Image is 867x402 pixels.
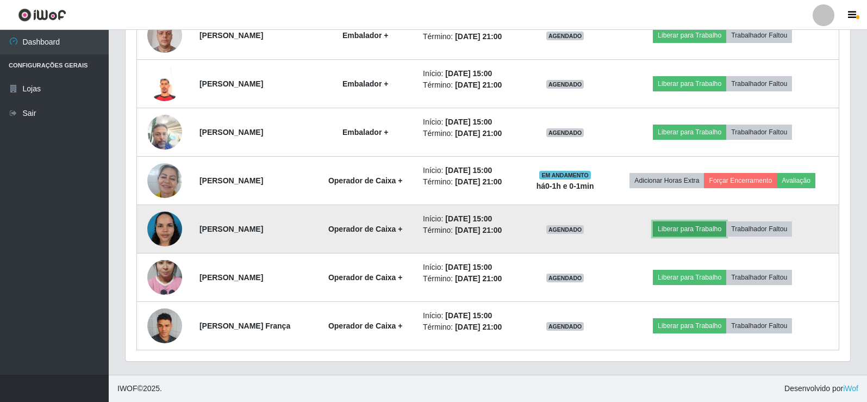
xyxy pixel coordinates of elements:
strong: Embalador + [342,79,388,88]
span: © 2025 . [117,383,162,394]
strong: Operador de Caixa + [328,321,403,330]
li: Início: [423,310,517,321]
li: Início: [423,213,517,225]
strong: Operador de Caixa + [328,176,403,185]
span: AGENDADO [546,32,584,40]
strong: [PERSON_NAME] [199,273,263,282]
img: CoreUI Logo [18,8,66,22]
span: AGENDADO [546,80,584,89]
li: Término: [423,273,517,285]
time: [DATE] 21:00 [455,323,502,331]
li: Início: [423,262,517,273]
time: [DATE] 15:00 [445,311,492,320]
span: AGENDADO [546,128,584,137]
time: [DATE] 21:00 [455,129,502,138]
li: Término: [423,225,517,236]
time: [DATE] 15:00 [445,263,492,271]
button: Liberar para Trabalho [653,221,726,237]
button: Trabalhador Faltou [726,221,792,237]
button: Adicionar Horas Extra [629,173,704,188]
span: AGENDADO [546,274,584,282]
li: Término: [423,79,517,91]
time: [DATE] 21:00 [455,226,502,234]
img: 1724535532655.jpeg [147,246,182,308]
strong: [PERSON_NAME] [199,225,263,233]
span: IWOF [117,384,138,393]
time: [DATE] 15:00 [445,117,492,126]
li: Início: [423,68,517,79]
strong: [PERSON_NAME] [199,79,263,88]
span: Desenvolvido por [784,383,858,394]
li: Início: [423,165,517,176]
button: Liberar para Trabalho [653,125,726,140]
button: Trabalhador Faltou [726,125,792,140]
strong: Operador de Caixa + [328,225,403,233]
button: Trabalhador Faltou [726,76,792,91]
span: AGENDADO [546,225,584,234]
img: 1749490683710.jpeg [147,109,182,155]
img: 1732199727580.jpeg [147,302,182,349]
time: [DATE] 15:00 [445,166,492,175]
li: Término: [423,321,517,333]
button: Trabalhador Faltou [726,270,792,285]
strong: [PERSON_NAME] [199,31,263,40]
strong: Operador de Caixa + [328,273,403,282]
button: Liberar para Trabalho [653,270,726,285]
strong: há 0-1 h e 0-1 min [537,182,594,190]
a: iWof [843,384,858,393]
button: Avaliação [777,173,815,188]
strong: [PERSON_NAME] [199,128,263,137]
li: Término: [423,128,517,139]
img: 1715310702709.jpeg [147,206,182,252]
button: Trabalhador Faltou [726,28,792,43]
time: [DATE] 15:00 [445,214,492,223]
button: Trabalhador Faltou [726,318,792,333]
img: 1723391026413.jpeg [147,12,182,58]
button: Liberar para Trabalho [653,318,726,333]
li: Término: [423,176,517,188]
time: [DATE] 15:00 [445,69,492,78]
strong: [PERSON_NAME] França [199,321,290,330]
button: Liberar para Trabalho [653,76,726,91]
time: [DATE] 21:00 [455,274,502,283]
strong: Embalador + [342,31,388,40]
time: [DATE] 21:00 [455,81,502,89]
span: EM ANDAMENTO [539,171,591,180]
button: Liberar para Trabalho [653,28,726,43]
strong: [PERSON_NAME] [199,176,263,185]
span: AGENDADO [546,322,584,331]
time: [DATE] 21:00 [455,32,502,41]
button: Forçar Encerramento [704,173,777,188]
img: 1740160200761.jpeg [147,157,182,203]
img: 1741723439768.jpeg [147,66,182,101]
strong: Embalador + [342,128,388,137]
li: Início: [423,116,517,128]
time: [DATE] 21:00 [455,177,502,186]
li: Término: [423,31,517,42]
